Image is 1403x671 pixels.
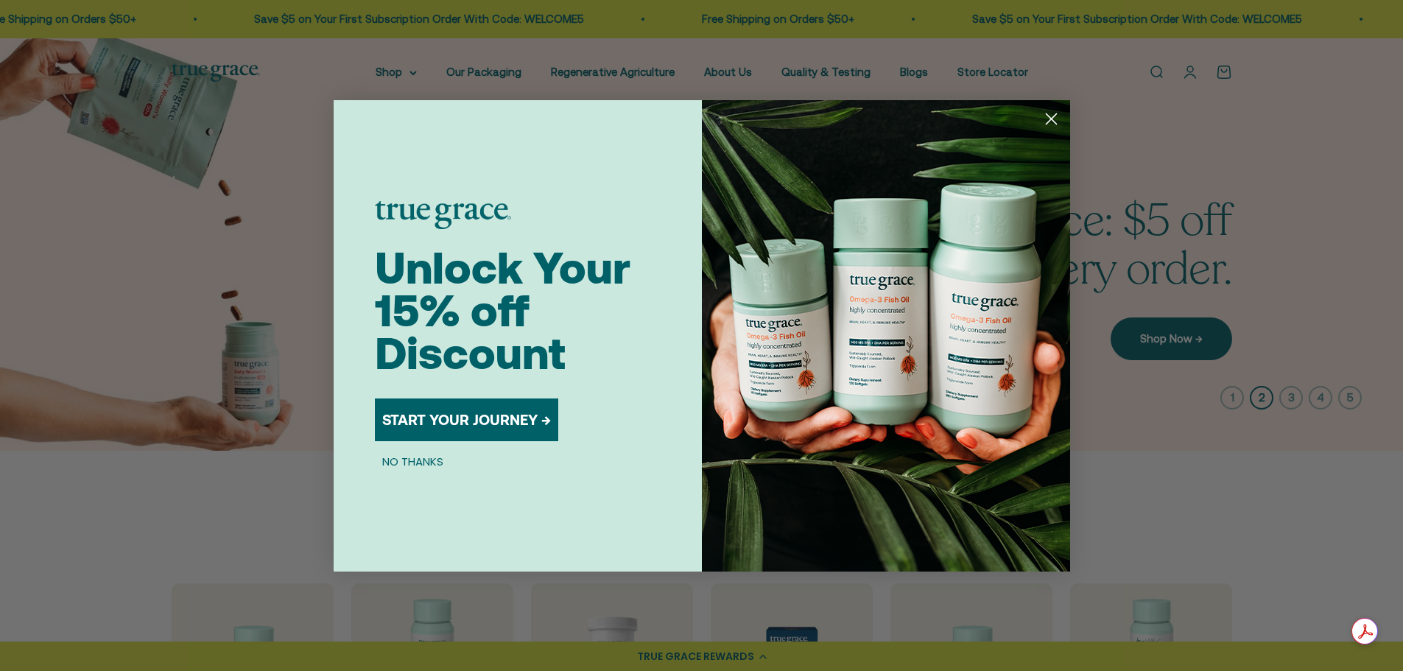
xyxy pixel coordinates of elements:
[375,398,558,441] button: START YOUR JOURNEY →
[702,100,1070,572] img: 098727d5-50f8-4f9b-9554-844bb8da1403.jpeg
[375,242,630,379] span: Unlock Your 15% off Discount
[375,453,451,471] button: NO THANKS
[375,201,511,229] img: logo placeholder
[1038,106,1064,132] button: Close dialog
